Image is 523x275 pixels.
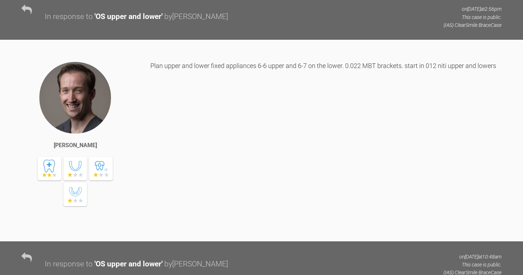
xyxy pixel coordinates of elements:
p: (IAS) ClearSmile Brace Case [444,21,502,29]
div: [PERSON_NAME] [54,141,97,150]
div: In response to [45,11,93,23]
p: This case is public. [444,261,502,269]
div: ' OS upper and lower ' [95,258,163,270]
p: on [DATE] at 10:48am [444,253,502,261]
img: James Crouch Baker [39,61,112,134]
p: on [DATE] at 2:56pm [444,5,502,13]
div: by [PERSON_NAME] [164,11,228,23]
p: This case is public. [444,13,502,21]
div: Plan upper and lower fixed appliances 6-6 upper and 6-7 on the lower. 0.022 MBT brackets. start i... [150,61,502,230]
div: In response to [45,258,93,270]
div: by [PERSON_NAME] [164,258,228,270]
div: ' OS upper and lower ' [95,11,163,23]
